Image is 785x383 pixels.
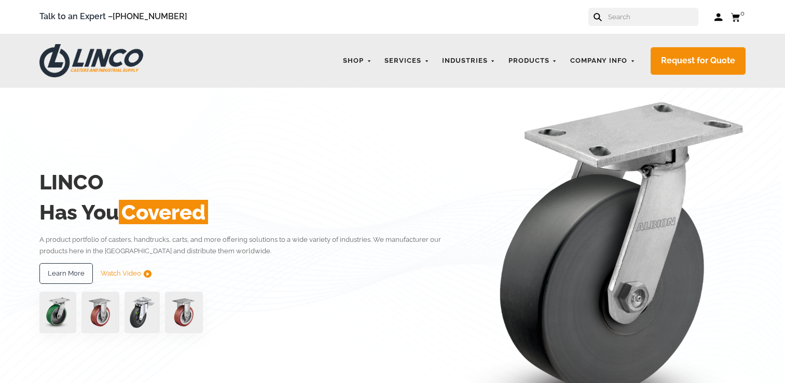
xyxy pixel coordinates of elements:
[39,167,462,197] h2: LINCO
[119,200,208,224] span: Covered
[503,51,562,71] a: Products
[101,263,152,284] a: Watch Video
[714,12,723,22] a: Log in
[39,10,187,24] span: Talk to an Expert –
[740,9,745,17] span: 0
[125,292,160,333] img: lvwpp200rst849959jpg-30522-removebg-preview-1.png
[39,44,143,77] img: LINCO CASTERS & INDUSTRIAL SUPPLY
[565,51,641,71] a: Company Info
[144,270,152,278] img: subtract.png
[437,51,501,71] a: Industries
[39,292,76,333] img: pn3orx8a-94725-1-1-.png
[379,51,434,71] a: Services
[651,47,746,75] a: Request for Quote
[338,51,377,71] a: Shop
[113,11,187,21] a: [PHONE_NUMBER]
[607,8,698,26] input: Search
[731,10,746,23] a: 0
[165,292,203,333] img: capture-59611-removebg-preview-1.png
[81,292,119,333] img: capture-59611-removebg-preview-1.png
[39,197,462,227] h2: Has You
[39,234,462,256] p: A product portfolio of casters, handtrucks, carts, and more offering solutions to a wide variety ...
[39,263,93,284] a: Learn More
